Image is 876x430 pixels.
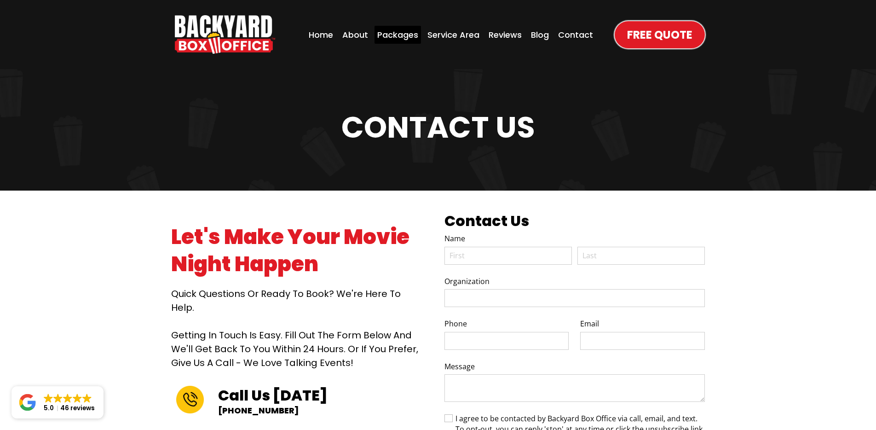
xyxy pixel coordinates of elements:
[175,15,275,54] img: Backyard Box Office
[218,386,417,405] h2: Call Us [DATE]
[577,247,705,265] input: Last
[218,405,417,416] p: [PHONE_NUMBER]
[555,26,596,44] a: Contact
[444,358,705,372] label: Message
[444,273,705,286] label: Organization
[425,26,482,44] a: Service Area
[171,287,424,314] h2: Quick questions or ready to book? We're here to help.
[12,386,104,418] a: Close GoogleGoogleGoogleGoogleGoogle 5.046 reviews
[306,26,336,44] a: Home
[176,386,204,413] img: Image
[444,231,705,244] legend: Name
[580,316,705,329] label: Email
[444,247,572,265] input: First
[528,26,552,44] a: Blog
[375,26,421,44] a: Packages
[340,26,371,44] a: About
[171,113,705,142] h1: Contact us
[444,316,569,329] label: Phone
[171,328,424,370] p: Getting in touch is easy. Fill out the form below and we'll get back to you within 24 hours. Or i...
[171,224,424,278] h1: Let's Make Your Movie Night Happen
[444,211,705,231] h2: Contact Us
[615,21,705,48] a: Free Quote
[627,27,692,43] span: Free Quote
[175,15,275,54] a: https://www.backyardboxoffice.com
[486,26,524,44] a: Reviews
